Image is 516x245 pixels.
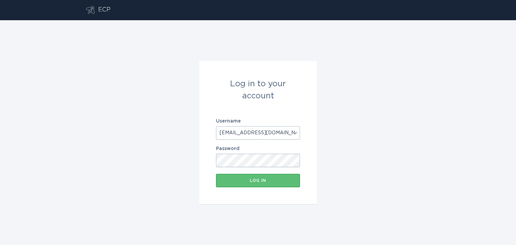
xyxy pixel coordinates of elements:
[216,78,300,102] div: Log in to your account
[219,179,297,183] div: Log in
[216,174,300,187] button: Log in
[216,146,300,151] label: Password
[216,119,300,124] label: Username
[98,6,111,14] div: ECP
[86,6,95,14] button: Go to dashboard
